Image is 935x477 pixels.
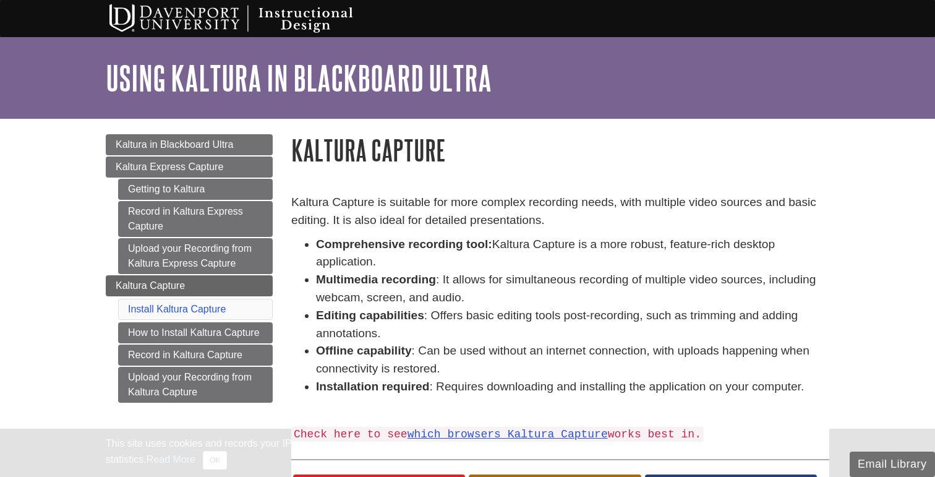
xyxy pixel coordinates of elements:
[316,273,436,286] strong: Multimedia recording
[118,322,273,343] a: How to Install Kaltura Capture
[147,454,195,465] a: Read More
[116,280,185,291] span: Kaltura Capture
[118,367,273,403] a: Upload your Recording from Kaltura Capture
[850,452,935,477] button: Email Library
[316,271,829,307] li: : It allows for simultaneous recording of multiple video sources, including webcam, screen, and a...
[316,378,829,396] li: : Requires downloading and installing the application on your computer.
[316,307,829,343] li: : Offers basic editing tools post-recording, such as trimming and adding annotations.
[316,344,412,357] strong: Offline capability
[408,428,608,440] a: which browsers Kaltura Capture
[128,304,226,314] a: Install Kaltura Capture
[106,275,273,296] a: Kaltura Capture
[203,451,227,470] button: Close
[106,436,829,470] div: This site uses cookies and records your IP address for usage statistics. Additionally, we use Goo...
[116,139,233,150] span: Kaltura in Blackboard Ultra
[106,134,273,403] div: Guide Page Menu
[316,238,492,251] strong: Comprehensive recording tool:
[291,134,829,166] h1: Kaltura Capture
[316,380,429,393] strong: Installation required
[118,201,273,237] a: Record in Kaltura Express Capture
[118,179,273,200] a: Getting to Kaltura
[316,309,424,322] strong: Editing capabilities
[118,238,273,274] a: Upload your Recording from Kaltura Express Capture
[106,134,273,155] a: Kaltura in Blackboard Ultra
[316,236,829,272] li: Kaltura Capture is a more robust, feature-rich desktop application.
[100,3,396,34] img: Davenport University Instructional Design
[291,194,829,230] p: Kaltura Capture is suitable for more complex recording needs, with multiple video sources and bas...
[291,427,704,442] code: Check here to see works best in.
[106,157,273,178] a: Kaltura Express Capture
[118,345,273,366] a: Record in Kaltura Capture
[316,342,829,378] li: : Can be used without an internet connection, with uploads happening when connectivity is restored.
[116,161,223,172] span: Kaltura Express Capture
[106,59,492,97] a: Using Kaltura in Blackboard Ultra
